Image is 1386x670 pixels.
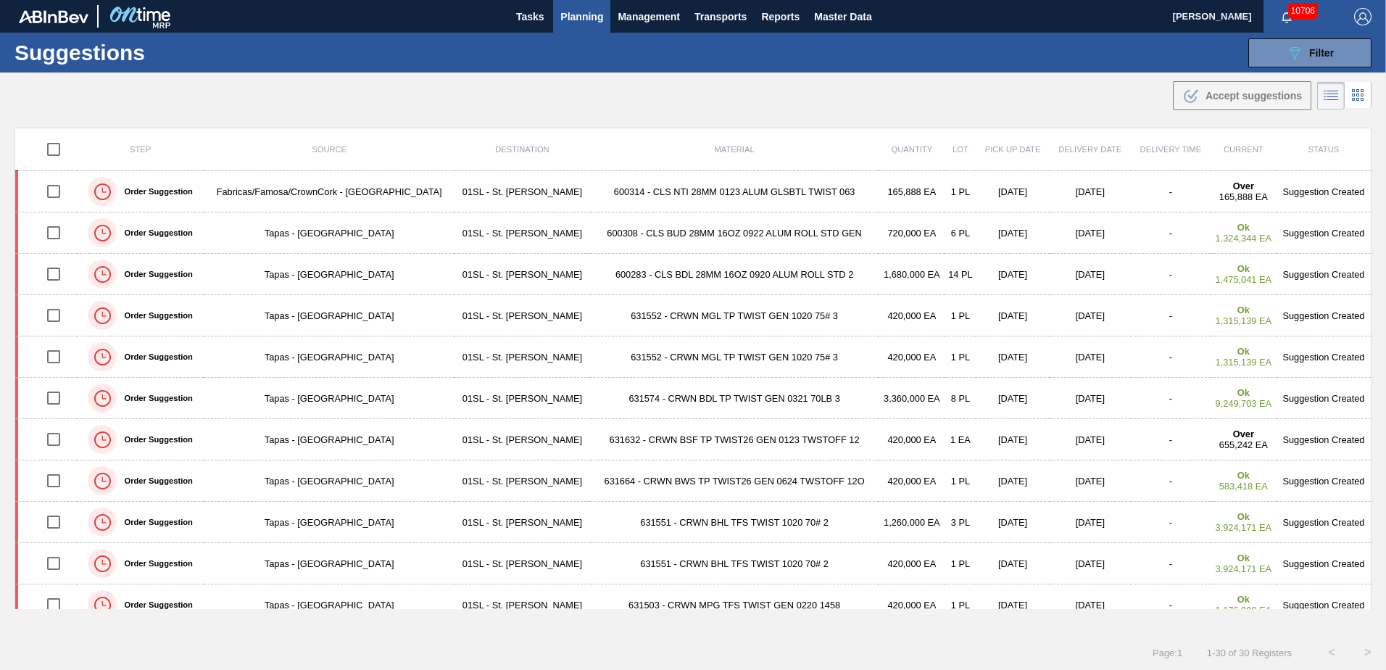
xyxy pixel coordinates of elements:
td: 631552 - CRWN MGL TP TWIST GEN 1020 75# 3 [590,336,879,378]
span: Transports [694,8,747,25]
img: TNhmsLtSVTkK8tSr43FrP2fwEKptu5GPRR3wAAAABJRU5ErkJggg== [19,10,88,23]
td: 1 PL [945,171,976,212]
td: Tapas - [GEOGRAPHIC_DATA] [204,460,455,502]
span: 1 - 30 of 30 Registers [1204,648,1292,658]
td: 1 PL [945,584,976,626]
td: Suggestion Created [1277,419,1372,460]
td: 420,000 EA [879,584,945,626]
td: Suggestion Created [1277,584,1372,626]
td: Tapas - [GEOGRAPHIC_DATA] [204,254,455,295]
td: [DATE] [976,295,1049,336]
strong: Ok [1237,470,1250,481]
td: Suggestion Created [1277,460,1372,502]
td: Tapas - [GEOGRAPHIC_DATA] [204,212,455,254]
span: Quantity [892,145,933,154]
strong: Ok [1237,511,1250,522]
td: 01SL - St. [PERSON_NAME] [455,460,590,502]
a: Order SuggestionTapas - [GEOGRAPHIC_DATA]01SL - St. [PERSON_NAME]600283 - CLS BDL 28MM 16OZ 0920 ... [15,254,1372,295]
td: Suggestion Created [1277,254,1372,295]
td: Suggestion Created [1277,502,1372,543]
td: 1 PL [945,295,976,336]
strong: Over [1233,181,1254,191]
td: [DATE] [1050,460,1131,502]
button: Filter [1248,38,1372,67]
td: [DATE] [976,502,1049,543]
td: 01SL - St. [PERSON_NAME] [455,502,590,543]
td: 01SL - St. [PERSON_NAME] [455,295,590,336]
span: Filter [1309,47,1334,59]
td: 8 PL [945,378,976,419]
td: - [1131,212,1211,254]
td: 01SL - St. [PERSON_NAME] [455,378,590,419]
td: Suggestion Created [1277,295,1372,336]
label: Order Suggestion [117,518,192,526]
span: Management [618,8,680,25]
td: Tapas - [GEOGRAPHIC_DATA] [204,336,455,378]
span: 1,315,139 EA [1216,357,1272,368]
td: [DATE] [976,419,1049,460]
td: Tapas - [GEOGRAPHIC_DATA] [204,584,455,626]
label: Order Suggestion [117,394,192,402]
td: Tapas - [GEOGRAPHIC_DATA] [204,378,455,419]
td: 01SL - St. [PERSON_NAME] [455,212,590,254]
td: Suggestion Created [1277,171,1372,212]
td: 01SL - St. [PERSON_NAME] [455,584,590,626]
strong: Over [1233,429,1254,439]
strong: Ok [1237,387,1250,398]
td: - [1131,378,1211,419]
td: 420,000 EA [879,460,945,502]
span: Status [1308,145,1339,154]
td: Tapas - [GEOGRAPHIC_DATA] [204,543,455,584]
td: 01SL - St. [PERSON_NAME] [455,171,590,212]
td: [DATE] [1050,502,1131,543]
span: Delivery Time [1140,145,1202,154]
td: 01SL - St. [PERSON_NAME] [455,254,590,295]
span: 655,242 EA [1219,439,1268,450]
td: 01SL - St. [PERSON_NAME] [455,543,590,584]
span: 583,418 EA [1219,481,1268,492]
strong: Ok [1237,553,1250,563]
span: Planning [560,8,603,25]
td: [DATE] [976,336,1049,378]
span: 3,924,171 EA [1216,563,1272,574]
td: 3,360,000 EA [879,378,945,419]
td: [DATE] [1050,254,1131,295]
td: [DATE] [1050,212,1131,254]
label: Order Suggestion [117,559,192,568]
td: [DATE] [976,212,1049,254]
a: Order SuggestionTapas - [GEOGRAPHIC_DATA]01SL - St. [PERSON_NAME]631574 - CRWN BDL TP TWIST GEN 0... [15,378,1372,419]
td: Suggestion Created [1277,336,1372,378]
a: Order SuggestionTapas - [GEOGRAPHIC_DATA]01SL - St. [PERSON_NAME]631551 - CRWN BHL TFS TWIST 1020... [15,502,1372,543]
td: [DATE] [1050,378,1131,419]
button: Accept suggestions [1173,81,1311,110]
label: Order Suggestion [117,352,192,361]
span: 9,249,703 EA [1216,398,1272,409]
label: Order Suggestion [117,228,192,237]
a: Order SuggestionTapas - [GEOGRAPHIC_DATA]01SL - St. [PERSON_NAME]631551 - CRWN BHL TFS TWIST 1020... [15,543,1372,584]
td: 631552 - CRWN MGL TP TWIST GEN 1020 75# 3 [590,295,879,336]
a: Order SuggestionTapas - [GEOGRAPHIC_DATA]01SL - St. [PERSON_NAME]631632 - CRWN BSF TP TWIST26 GEN... [15,419,1372,460]
span: Page : 1 [1153,648,1182,658]
td: - [1131,419,1211,460]
td: 14 PL [945,254,976,295]
strong: Ok [1237,263,1250,274]
td: Tapas - [GEOGRAPHIC_DATA] [204,502,455,543]
td: 420,000 EA [879,336,945,378]
label: Order Suggestion [117,476,192,485]
span: 1,176,000 EA [1216,605,1272,616]
span: 1,324,344 EA [1216,233,1272,244]
div: List Vision [1317,82,1345,109]
td: [DATE] [976,584,1049,626]
td: 420,000 EA [879,295,945,336]
button: Notifications [1263,7,1310,27]
td: 600308 - CLS BUD 28MM 16OZ 0922 ALUM ROLL STD GEN [590,212,879,254]
td: 720,000 EA [879,212,945,254]
td: [DATE] [976,171,1049,212]
label: Order Suggestion [117,311,192,320]
td: 6 PL [945,212,976,254]
span: Step [130,145,151,154]
td: [DATE] [1050,419,1131,460]
td: 600314 - CLS NTI 28MM 0123 ALUM GLSBTL TWIST 063 [590,171,879,212]
td: - [1131,254,1211,295]
td: 165,888 EA [879,171,945,212]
